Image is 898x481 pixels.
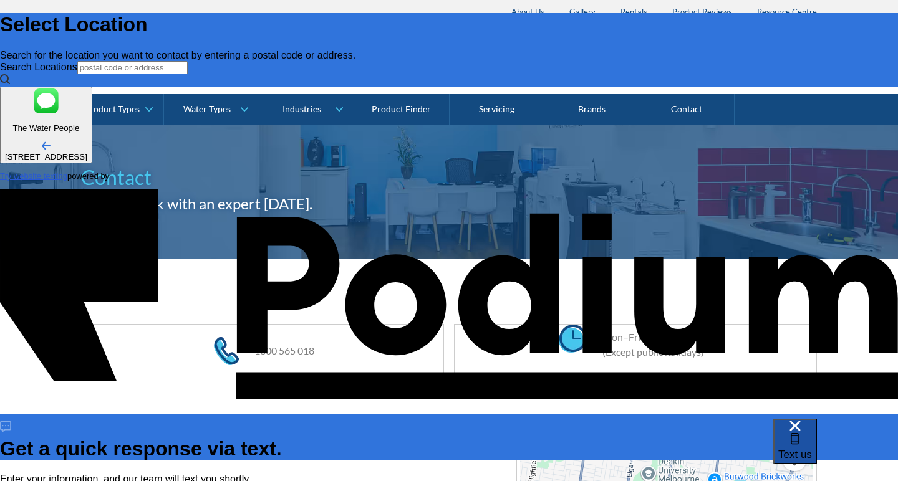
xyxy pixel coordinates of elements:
[5,123,87,133] p: The Water People
[77,61,188,74] input: postal code or address
[67,171,109,181] span: powered by
[5,152,87,161] div: [STREET_ADDRESS]
[773,419,898,481] iframe: podium webchat widget bubble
